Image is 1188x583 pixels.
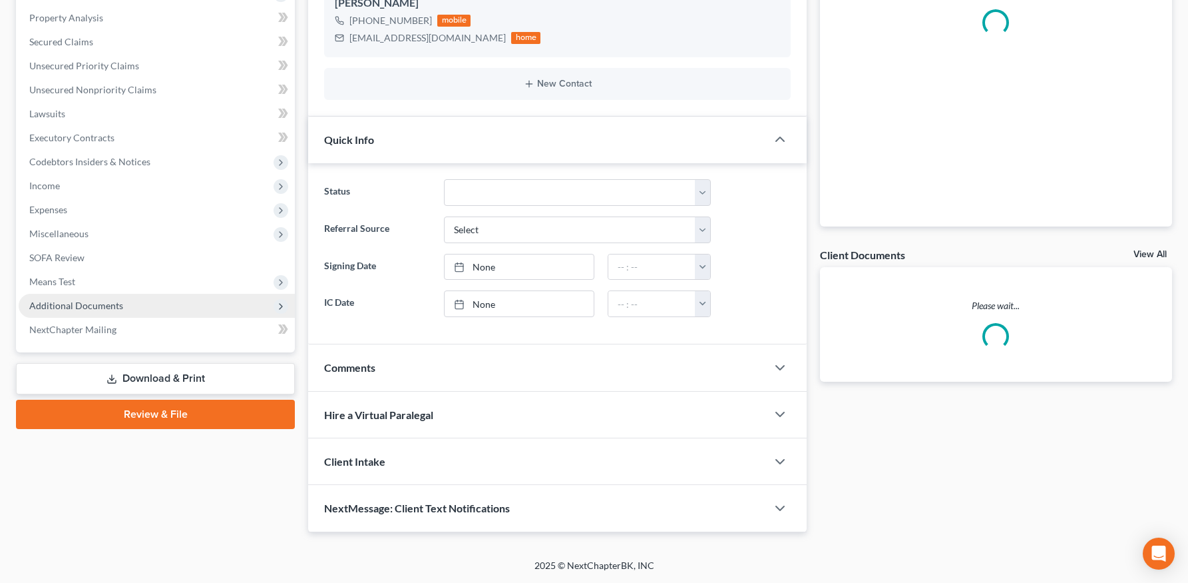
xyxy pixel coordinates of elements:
[445,291,593,316] a: None
[511,32,540,44] div: home
[608,291,695,316] input: -- : --
[215,559,974,583] div: 2025 © NextChapterBK, INC
[317,217,437,243] label: Referral Source
[19,126,295,150] a: Executory Contracts
[16,400,295,429] a: Review & File
[317,254,437,281] label: Signing Date
[349,31,506,45] div: [EMAIL_ADDRESS][DOMAIN_NAME]
[16,363,295,394] a: Download & Print
[19,54,295,78] a: Unsecured Priority Claims
[29,300,123,311] span: Additional Documents
[29,132,114,143] span: Executory Contracts
[29,276,75,287] span: Means Test
[324,361,375,374] span: Comments
[29,60,139,71] span: Unsecured Priority Claims
[437,15,471,27] div: mobile
[29,252,85,263] span: SOFA Review
[324,408,433,421] span: Hire a Virtual Paralegal
[317,291,437,317] label: IC Date
[1133,250,1167,259] a: View All
[820,248,905,262] div: Client Documents
[445,255,593,280] a: None
[820,299,1172,312] p: Please wait...
[29,108,65,119] span: Lawsuits
[324,455,385,468] span: Client Intake
[19,246,295,270] a: SOFA Review
[608,255,695,280] input: -- : --
[29,36,93,47] span: Secured Claims
[317,179,437,206] label: Status
[19,78,295,102] a: Unsecured Nonpriority Claims
[29,180,60,191] span: Income
[29,204,67,215] span: Expenses
[19,318,295,342] a: NextChapter Mailing
[19,30,295,54] a: Secured Claims
[29,324,116,335] span: NextChapter Mailing
[29,84,156,95] span: Unsecured Nonpriority Claims
[349,14,432,27] div: [PHONE_NUMBER]
[29,228,89,239] span: Miscellaneous
[29,12,103,23] span: Property Analysis
[19,102,295,126] a: Lawsuits
[1143,538,1175,570] div: Open Intercom Messenger
[324,133,374,146] span: Quick Info
[19,6,295,30] a: Property Analysis
[335,79,780,89] button: New Contact
[29,156,150,167] span: Codebtors Insiders & Notices
[324,502,510,514] span: NextMessage: Client Text Notifications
